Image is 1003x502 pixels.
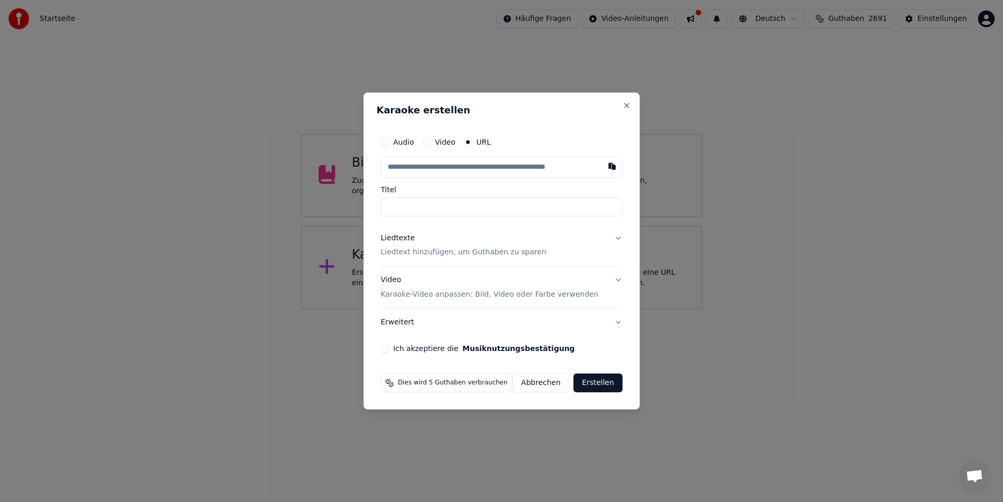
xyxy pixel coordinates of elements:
span: Dies wird 5 Guthaben verbrauchen [398,379,508,387]
button: LiedtexteLiedtext hinzufügen, um Guthaben zu sparen [381,225,623,266]
p: Liedtext hinzufügen, um Guthaben zu sparen [381,248,546,258]
label: Titel [381,186,623,193]
p: Karaoke-Video anpassen: Bild, Video oder Farbe verwenden [381,289,599,300]
label: Video [435,138,455,146]
button: Erstellen [574,373,622,392]
button: Abbrechen [512,373,569,392]
button: Erweitert [381,309,623,336]
button: Ich akzeptiere die [462,345,575,352]
button: VideoKaraoke-Video anpassen: Bild, Video oder Farbe verwenden [381,267,623,309]
h2: Karaoke erstellen [377,106,627,115]
label: Ich akzeptiere die [393,345,575,352]
div: Liedtexte [381,233,415,243]
label: Audio [393,138,414,146]
label: URL [476,138,491,146]
div: Video [381,275,599,300]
